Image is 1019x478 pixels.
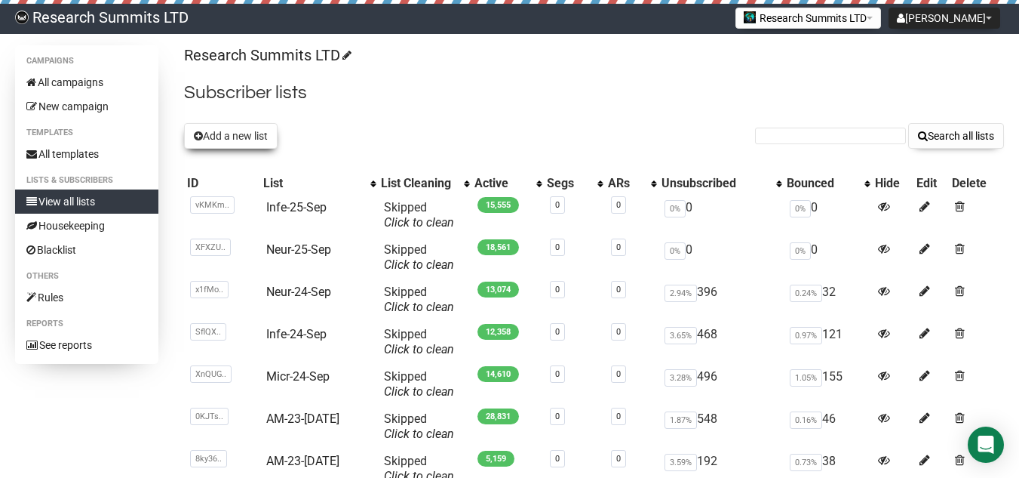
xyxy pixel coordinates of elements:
a: Research Summits LTD [184,46,349,64]
span: 0.16% [790,412,822,429]
li: Lists & subscribers [15,171,158,190]
th: Active: No sort applied, activate to apply an ascending sort [471,173,544,194]
th: Unsubscribed: No sort applied, activate to apply an ascending sort [658,173,784,194]
div: ID [187,176,257,191]
th: Edit: No sort applied, sorting is disabled [913,173,949,194]
span: x1fMo.. [190,281,229,298]
a: Click to clean [384,427,454,441]
a: All campaigns [15,70,158,94]
th: Delete: No sort applied, sorting is disabled [949,173,1004,194]
th: List Cleaning: No sort applied, activate to apply an ascending sort [378,173,471,194]
span: 0.24% [790,285,822,302]
div: Hide [875,176,910,191]
a: 0 [555,285,560,295]
div: List Cleaning [381,176,456,191]
div: Bounced [787,176,857,191]
th: Hide: No sort applied, sorting is disabled [872,173,913,194]
th: Bounced: No sort applied, activate to apply an ascending sort [784,173,872,194]
div: Open Intercom Messenger [968,427,1004,463]
a: Click to clean [384,384,454,399]
a: 0 [616,369,621,379]
span: 1.87% [664,412,697,429]
th: List: No sort applied, activate to apply an ascending sort [260,173,378,194]
span: Skipped [384,327,454,356]
a: 0 [616,242,621,252]
h2: Subscriber lists [184,79,1004,106]
span: 0% [790,242,811,260]
span: Skipped [384,242,454,272]
a: Click to clean [384,300,454,314]
a: 0 [555,200,560,210]
a: 0 [555,369,560,379]
a: Infe-24-Sep [266,327,327,341]
span: 0.97% [790,327,822,344]
a: Neur-25-Sep [266,242,331,257]
td: 121 [784,321,872,363]
span: 0% [664,242,686,260]
span: 0KJTs.. [190,408,229,425]
span: 18,561 [477,239,519,255]
a: Click to clean [384,258,454,272]
li: Reports [15,315,158,333]
a: AM-23-[DATE] [266,412,339,426]
td: 496 [658,363,784,406]
a: Blacklist [15,238,158,262]
td: 46 [784,406,872,448]
span: 2.94% [664,285,697,302]
a: All templates [15,142,158,166]
a: Click to clean [384,342,454,356]
th: ID: No sort applied, sorting is disabled [184,173,260,194]
span: 3.65% [664,327,697,344]
span: Skipped [384,200,454,230]
span: 15,555 [477,197,519,213]
td: 0 [784,194,872,236]
li: Others [15,267,158,285]
span: 0% [664,200,686,217]
td: 468 [658,321,784,363]
td: 548 [658,406,784,448]
span: 14,610 [477,366,519,382]
span: Skipped [384,412,454,441]
div: ARs [608,176,643,191]
a: 0 [616,454,621,464]
a: Rules [15,285,158,310]
span: Skipped [384,285,454,314]
span: SflQX.. [190,323,226,341]
a: 0 [616,327,621,337]
span: 5,159 [477,451,514,467]
span: 13,074 [477,282,519,298]
div: Edit [916,176,946,191]
a: View all lists [15,190,158,214]
span: 8ky36.. [190,450,227,467]
div: Active [474,176,529,191]
span: 0% [790,200,811,217]
a: See reports [15,333,158,357]
img: bccbfd5974049ef095ce3c15df0eef5a [15,11,29,24]
a: New campaign [15,94,158,119]
span: 0.73% [790,454,822,471]
div: List [263,176,363,191]
td: 0 [784,236,872,279]
a: 0 [616,285,621,295]
span: XFXZU.. [190,239,231,256]
a: 0 [555,327,560,337]
button: Add a new list [184,123,278,149]
span: 3.59% [664,454,697,471]
button: Research Summits LTD [735,8,881,29]
a: 0 [616,412,621,421]
button: [PERSON_NAME] [889,8,1000,29]
span: XnQUG.. [190,365,232,383]
li: Campaigns [15,52,158,70]
img: 2.jpg [744,11,756,23]
div: Segs [547,176,590,191]
div: Unsubscribed [661,176,769,191]
td: 155 [784,363,872,406]
span: 28,831 [477,409,519,424]
a: 0 [616,200,621,210]
a: Neur-24-Sep [266,285,331,299]
th: ARs: No sort applied, activate to apply an ascending sort [605,173,658,194]
a: Click to clean [384,215,454,230]
a: Infe-25-Sep [266,200,327,214]
a: AM-23-[DATE] [266,454,339,468]
li: Templates [15,124,158,142]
